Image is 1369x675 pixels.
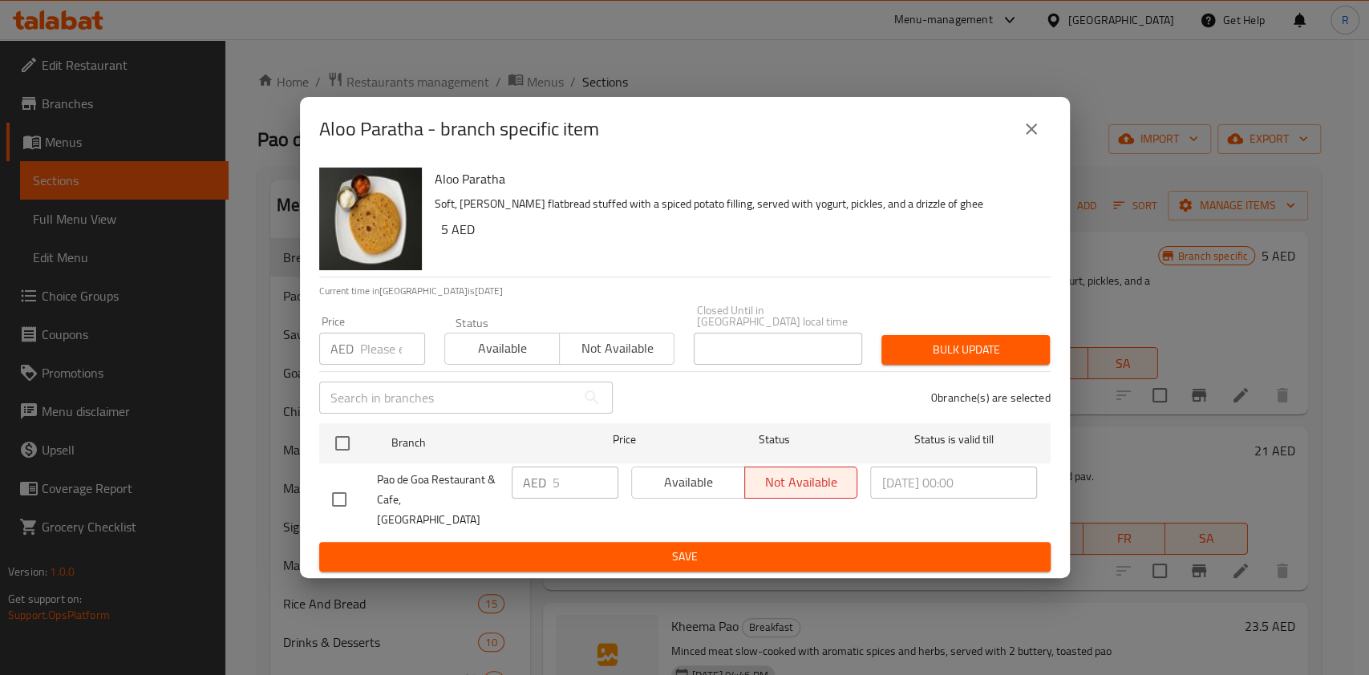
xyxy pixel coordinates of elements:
img: Aloo Paratha [319,168,422,270]
button: Not available [559,333,674,365]
span: Status [691,430,857,450]
h6: Aloo Paratha [435,168,1038,190]
span: Not available [566,337,668,360]
p: AED [330,339,354,358]
span: Save [332,547,1038,567]
input: Please enter price [553,467,618,499]
span: Status is valid till [870,430,1037,450]
button: close [1012,110,1051,148]
p: AED [523,473,546,492]
h2: Aloo Paratha - branch specific item [319,116,599,142]
span: Price [571,430,678,450]
button: Bulk update [881,335,1050,365]
button: Available [444,333,560,365]
button: Save [319,542,1051,572]
h6: 5 AED [441,218,1038,240]
span: Available [452,337,553,360]
span: Bulk update [894,340,1037,360]
span: Pao de Goa Restaurant & Cafe, [GEOGRAPHIC_DATA] [377,470,499,530]
span: Branch [391,433,558,453]
input: Please enter price [360,333,425,365]
p: Current time in [GEOGRAPHIC_DATA] is [DATE] [319,284,1051,298]
p: Soft, [PERSON_NAME] flatbread stuffed with a spiced potato filling, served with yogurt, pickles, ... [435,194,1038,214]
input: Search in branches [319,382,576,414]
p: 0 branche(s) are selected [931,390,1051,406]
